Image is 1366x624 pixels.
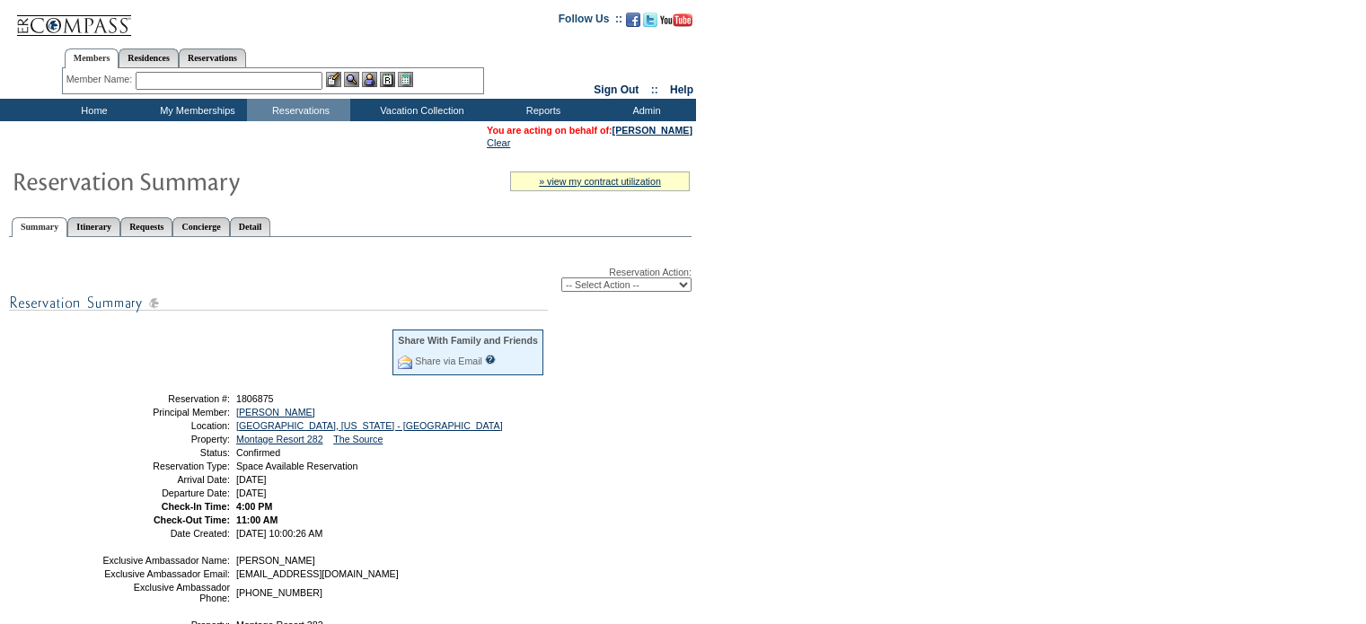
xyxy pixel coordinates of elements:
a: Sign Out [594,83,639,96]
input: What is this? [485,355,496,365]
a: Itinerary [67,217,120,236]
strong: Check-In Time: [162,501,230,512]
img: Reservaton Summary [12,163,371,198]
a: Summary [12,217,67,237]
a: Members [65,48,119,68]
div: Share With Family and Friends [398,335,538,346]
img: b_edit.gif [326,72,341,87]
div: Reservation Action: [9,267,692,292]
td: Exclusive Ambassador Phone: [101,582,230,603]
td: Reports [489,99,593,121]
span: You are acting on behalf of: [487,125,692,136]
td: Vacation Collection [350,99,489,121]
td: Reservations [247,99,350,121]
span: Confirmed [236,447,280,458]
a: [GEOGRAPHIC_DATA], [US_STATE] - [GEOGRAPHIC_DATA] [236,420,503,431]
td: Follow Us :: [559,11,622,32]
img: subTtlResSummary.gif [9,292,548,314]
td: Status: [101,447,230,458]
td: My Memberships [144,99,247,121]
td: Location: [101,420,230,431]
a: » view my contract utilization [539,176,661,187]
td: Reservation #: [101,393,230,404]
img: View [344,72,359,87]
span: 1806875 [236,393,274,404]
a: Share via Email [415,356,482,366]
strong: Check-Out Time: [154,514,230,525]
span: [PERSON_NAME] [236,555,315,566]
td: Home [40,99,144,121]
span: [DATE] 10:00:26 AM [236,528,322,539]
td: Property: [101,434,230,444]
a: Detail [230,217,271,236]
span: [PHONE_NUMBER] [236,587,322,598]
td: Date Created: [101,528,230,539]
td: Exclusive Ambassador Name: [101,555,230,566]
a: [PERSON_NAME] [612,125,692,136]
td: Reservation Type: [101,461,230,471]
a: Clear [487,137,510,148]
a: Concierge [172,217,229,236]
img: Impersonate [362,72,377,87]
img: Subscribe to our YouTube Channel [660,13,692,27]
span: [DATE] [236,474,267,485]
a: Subscribe to our YouTube Channel [660,18,692,29]
span: [EMAIL_ADDRESS][DOMAIN_NAME] [236,568,399,579]
td: Exclusive Ambassador Email: [101,568,230,579]
a: Residences [119,48,179,67]
span: 4:00 PM [236,501,272,512]
a: Requests [120,217,172,236]
span: [DATE] [236,488,267,498]
img: Follow us on Twitter [643,13,657,27]
a: Montage Resort 282 [236,434,323,444]
td: Arrival Date: [101,474,230,485]
img: Reservations [380,72,395,87]
a: [PERSON_NAME] [236,407,315,417]
a: Follow us on Twitter [643,18,657,29]
img: Become our fan on Facebook [626,13,640,27]
span: :: [651,83,658,96]
a: Become our fan on Facebook [626,18,640,29]
td: Principal Member: [101,407,230,417]
td: Departure Date: [101,488,230,498]
span: Space Available Reservation [236,461,357,471]
td: Admin [593,99,696,121]
span: 11:00 AM [236,514,278,525]
a: The Source [333,434,383,444]
div: Member Name: [66,72,136,87]
a: Reservations [179,48,246,67]
a: Help [670,83,693,96]
img: b_calculator.gif [398,72,413,87]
